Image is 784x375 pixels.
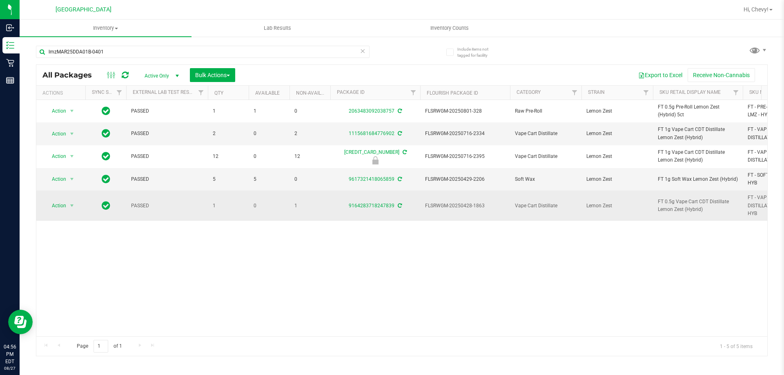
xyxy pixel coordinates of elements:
[42,90,82,96] div: Actions
[67,128,77,140] span: select
[131,107,203,115] span: PASSED
[102,151,110,162] span: In Sync
[6,59,14,67] inline-svg: Retail
[195,72,230,78] span: Bulk Actions
[658,149,738,164] span: FT 1g Vape Cart CDT Distillate Lemon Zest (Hybrid)
[131,175,203,183] span: PASSED
[349,108,394,114] a: 2063483092038757
[254,153,285,160] span: 0
[294,175,325,183] span: 0
[296,90,332,96] a: Non-Available
[515,202,577,210] span: Vape Cart Distillate
[4,365,16,371] p: 08/27
[213,130,244,138] span: 2
[658,126,738,141] span: FT 1g Vape Cart CDT Distillate Lemon Zest (Hybrid)
[131,202,203,210] span: PASSED
[45,173,67,185] span: Action
[586,153,648,160] span: Lemon Zest
[67,200,77,211] span: select
[515,107,577,115] span: Raw Pre-Roll
[45,151,67,162] span: Action
[659,89,721,95] a: Sku Retail Display Name
[94,340,108,353] input: 1
[92,89,123,95] a: Sync Status
[190,68,235,82] button: Bulk Actions
[42,71,100,80] span: All Packages
[4,343,16,365] p: 04:56 PM EDT
[194,86,208,100] a: Filter
[192,20,363,37] a: Lab Results
[213,153,244,160] span: 12
[294,107,325,115] span: 0
[588,89,605,95] a: Strain
[133,89,197,95] a: External Lab Test Result
[349,203,394,209] a: 9164283718247839
[568,86,581,100] a: Filter
[254,175,285,183] span: 5
[131,153,203,160] span: PASSED
[425,107,505,115] span: FLSRWGM-20250801-328
[213,107,244,115] span: 1
[586,175,648,183] span: Lemon Zest
[20,20,192,37] a: Inventory
[658,175,738,183] span: FT 1g Soft Wax Lemon Zest (Hybrid)
[633,68,688,82] button: Export to Excel
[254,130,285,138] span: 0
[515,130,577,138] span: Vape Cart Distillate
[515,153,577,160] span: Vape Cart Distillate
[425,175,505,183] span: FLSRWGM-20250429-2206
[213,202,244,210] span: 1
[586,202,648,210] span: Lemon Zest
[363,20,535,37] a: Inventory Counts
[294,153,325,160] span: 12
[658,103,738,119] span: FT 0.5g Pre-Roll Lemon Zest (Hybrid) 5ct
[407,86,420,100] a: Filter
[337,89,365,95] a: Package ID
[102,200,110,211] span: In Sync
[749,89,774,95] a: SKU Name
[688,68,755,82] button: Receive Non-Cannabis
[45,105,67,117] span: Action
[729,86,743,100] a: Filter
[36,46,370,58] input: Search Package ID, Item Name, SKU, Lot or Part Number...
[425,130,505,138] span: FLSRWGM-20250716-2334
[401,149,407,155] span: Sync from Compliance System
[427,90,478,96] a: Flourish Package ID
[744,6,768,13] span: Hi, Chevy!
[515,175,577,183] span: Soft Wax
[425,202,505,210] span: FLSRWGM-20250428-1863
[67,105,77,117] span: select
[6,41,14,49] inline-svg: Inventory
[45,128,67,140] span: Action
[56,6,111,13] span: [GEOGRAPHIC_DATA]
[517,89,541,95] a: Category
[344,149,399,155] a: [CREDIT_CARD_NUMBER]
[294,130,325,138] span: 2
[419,24,480,32] span: Inventory Counts
[131,130,203,138] span: PASSED
[396,203,402,209] span: Sync from Compliance System
[254,202,285,210] span: 0
[349,176,394,182] a: 9617321418065859
[658,198,738,213] span: FT 0.5g Vape Cart CDT Distillate Lemon Zest (Hybrid)
[457,46,498,58] span: Include items not tagged for facility
[349,131,394,136] a: 1115681684776902
[253,24,302,32] span: Lab Results
[6,24,14,32] inline-svg: Inbound
[294,202,325,210] span: 1
[67,173,77,185] span: select
[102,105,110,117] span: In Sync
[425,153,505,160] span: FLSRWGM-20250716-2395
[213,175,244,183] span: 5
[396,108,402,114] span: Sync from Compliance System
[20,24,192,32] span: Inventory
[639,86,653,100] a: Filter
[396,131,402,136] span: Sync from Compliance System
[254,107,285,115] span: 1
[360,46,365,56] span: Clear
[102,128,110,139] span: In Sync
[329,156,421,164] div: Newly Received
[113,86,126,100] a: Filter
[214,90,223,96] a: Qty
[45,200,67,211] span: Action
